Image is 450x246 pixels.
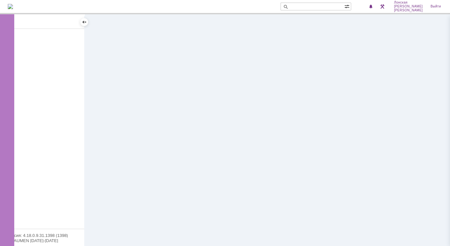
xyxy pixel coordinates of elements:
[394,1,423,5] span: Лонская
[8,4,13,9] a: Перейти на домашнюю страницу
[80,18,88,26] div: Скрыть меню
[8,4,13,9] img: logo
[344,3,351,9] span: Расширенный поиск
[6,239,78,243] div: © NAUMEN [DATE]-[DATE]
[6,233,78,238] div: Версия: 4.18.0.9.31.1398 (1398)
[394,8,423,12] span: [PERSON_NAME]
[394,5,423,8] span: [PERSON_NAME]
[378,3,386,10] a: Перейти в интерфейс администратора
